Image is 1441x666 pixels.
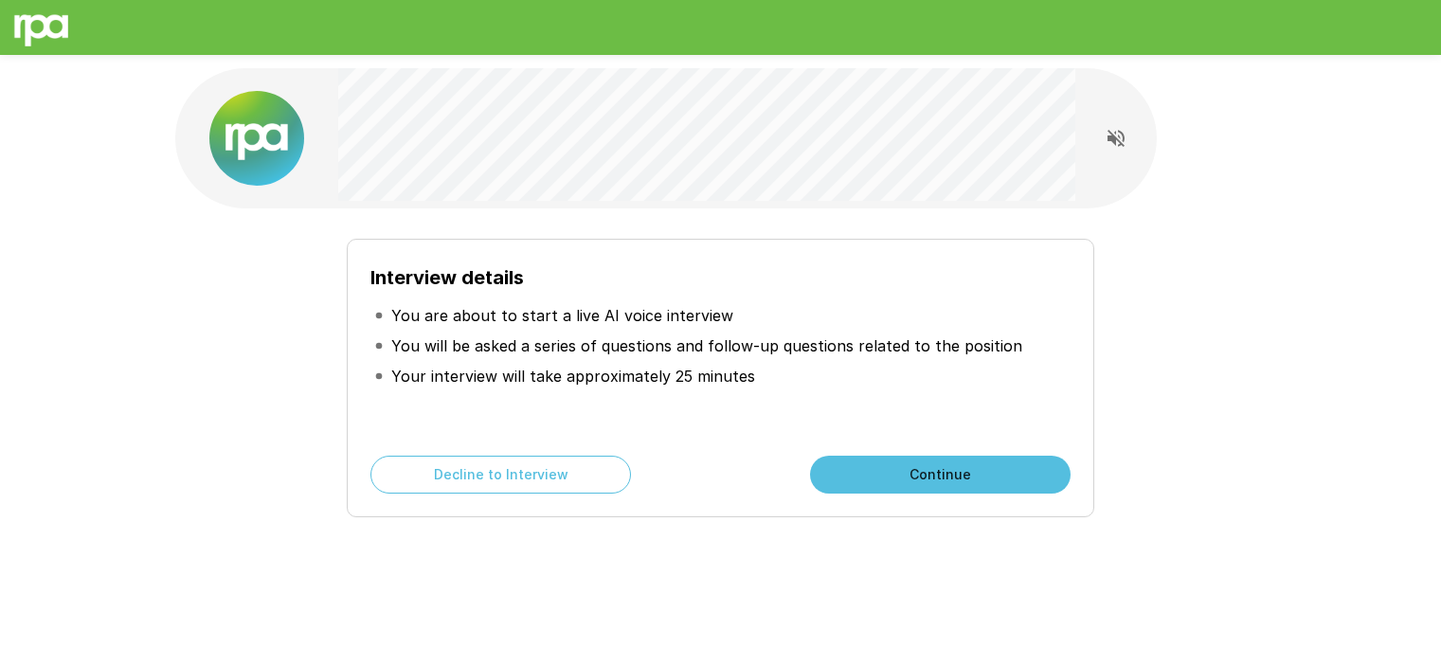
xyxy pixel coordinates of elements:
[370,456,631,494] button: Decline to Interview
[209,91,304,186] img: new%2520logo%2520(1).png
[1097,119,1135,157] button: Read questions aloud
[391,334,1022,357] p: You will be asked a series of questions and follow-up questions related to the position
[391,365,755,387] p: Your interview will take approximately 25 minutes
[370,266,524,289] b: Interview details
[810,456,1071,494] button: Continue
[391,304,733,327] p: You are about to start a live AI voice interview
